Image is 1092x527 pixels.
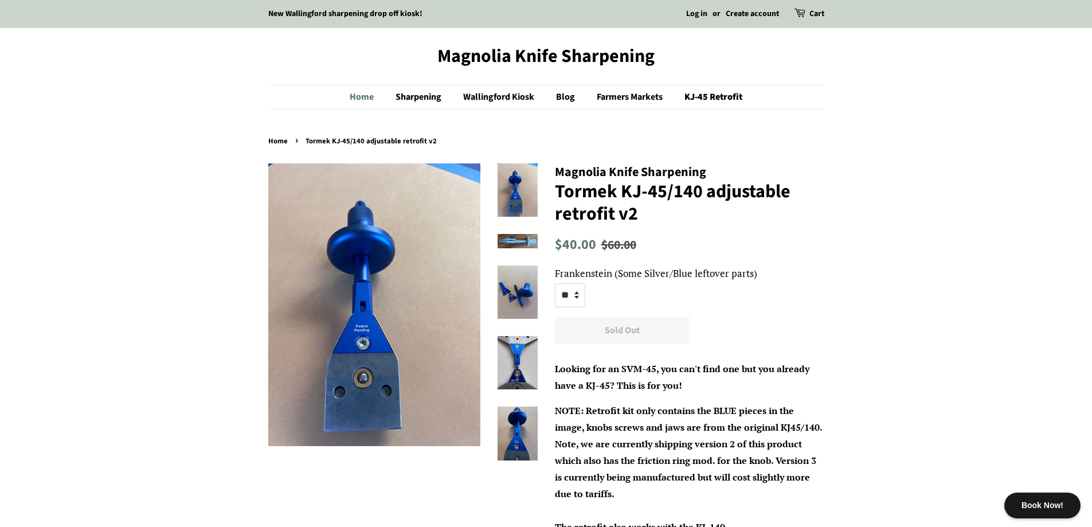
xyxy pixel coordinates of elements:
img: Tormek KJ-45/140 adjustable retrofit v2 [498,163,538,217]
div: Book Now! [1004,493,1081,518]
a: Blog [547,85,586,109]
img: Tormek KJ-45/140 adjustable retrofit v2 [498,234,538,248]
a: Log in [686,8,707,19]
a: Wallingford Kiosk [455,85,546,109]
img: Tormek KJ-45/140 adjustable retrofit v2 [498,407,538,460]
a: Farmers Markets [588,85,674,109]
a: KJ-45 Retrofit [676,85,742,109]
a: Create account [726,8,779,19]
a: Magnolia Knife Sharpening [268,45,824,67]
a: New Wallingford sharpening drop off kiosk! [268,8,422,19]
img: Tormek KJ-45/140 adjustable retrofit v2 [498,336,538,389]
a: Cart [809,7,824,21]
img: Tormek KJ-45/140 adjustable retrofit v2 [268,163,480,446]
a: Sharpening [387,85,453,109]
label: Frankenstein (Some Silver/Blue leftover parts) [555,266,824,282]
span: Tormek KJ-45/140 adjustable retrofit v2 [306,136,440,146]
a: Home [268,136,291,146]
span: $40.00 [555,235,596,255]
button: Sold Out [555,317,690,344]
nav: breadcrumbs [268,135,824,148]
s: $60.00 [601,236,636,254]
span: Sold Out [605,324,640,337]
span: Magnolia Knife Sharpening [555,163,706,181]
img: Tormek KJ-45/140 adjustable retrofit v2 [498,266,538,319]
span: Looking for an SVM-45, you can't find one but you already have a KJ-45? This is for you! [555,362,809,392]
span: › [295,133,301,147]
a: Home [350,85,385,109]
h1: Tormek KJ-45/140 adjustable retrofit v2 [555,181,824,225]
li: or [713,7,721,21]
